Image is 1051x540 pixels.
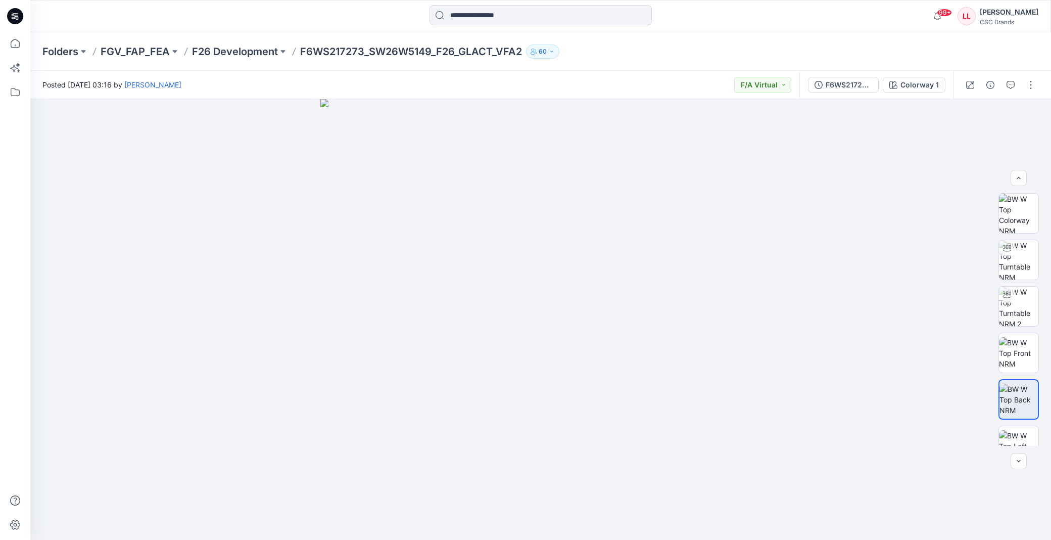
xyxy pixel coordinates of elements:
[900,79,939,91] div: Colorway 1
[999,287,1038,326] img: BW W Top Turntable NRM 2
[958,7,976,25] div: LL
[982,77,998,93] button: Details
[883,77,945,93] button: Colorway 1
[539,46,547,57] p: 60
[101,44,170,59] a: FGV_FAP_FEA
[808,77,879,93] button: F6WS217273_SW26W5149_F26_GLACT_VFA2
[526,44,559,59] button: 60
[826,79,872,91] div: F6WS217273_SW26W5149_F26_GLACT_VFA2
[999,240,1038,280] img: BW W Top Turntable NRM
[42,79,181,90] span: Posted [DATE] 03:16 by
[937,9,952,17] span: 99+
[999,337,1038,369] img: BW W Top Front NRM
[999,384,1038,416] img: BW W Top Back NRM
[124,80,181,89] a: [PERSON_NAME]
[980,18,1038,26] div: CSC Brands
[42,44,78,59] a: Folders
[300,44,522,59] p: F6WS217273_SW26W5149_F26_GLACT_VFA2
[980,6,1038,18] div: [PERSON_NAME]
[999,430,1038,462] img: BW W Top Left NRM
[192,44,278,59] a: F26 Development
[999,194,1038,233] img: BW W Top Colorway NRM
